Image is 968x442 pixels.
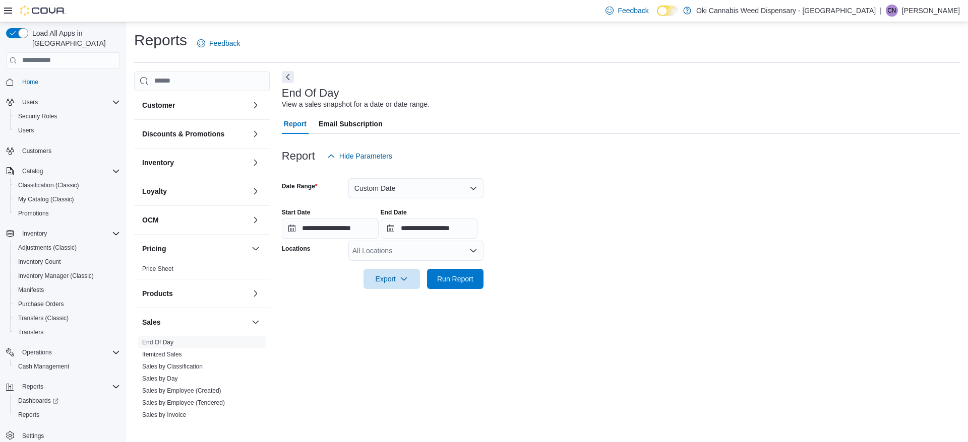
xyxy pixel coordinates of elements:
[14,312,120,324] span: Transfers (Classic)
[18,272,94,280] span: Inventory Manager (Classic)
[142,158,248,168] button: Inventory
[18,195,74,203] span: My Catalog (Classic)
[142,288,173,299] h3: Products
[18,286,44,294] span: Manifests
[18,181,79,189] span: Classification (Classic)
[142,375,178,383] span: Sales by Day
[18,76,42,88] a: Home
[14,193,78,205] a: My Catalog (Classic)
[10,109,124,123] button: Security Roles
[2,164,124,178] button: Catalog
[142,100,175,110] h3: Customer
[18,112,57,120] span: Security Roles
[18,126,34,134] span: Users
[142,362,203,371] span: Sales by Classification
[250,316,262,328] button: Sales
[142,387,221,394] a: Sales by Employee (Created)
[142,317,248,327] button: Sales
[18,346,120,358] span: Operations
[18,346,56,358] button: Operations
[22,98,38,106] span: Users
[10,297,124,311] button: Purchase Orders
[902,5,960,17] p: [PERSON_NAME]
[282,182,318,190] label: Date Range
[142,129,224,139] h3: Discounts & Promotions
[14,360,120,373] span: Cash Management
[10,123,124,137] button: Users
[22,348,52,356] span: Operations
[18,430,48,442] a: Settings
[339,151,392,161] span: Hide Parameters
[250,157,262,169] button: Inventory
[22,383,43,391] span: Reports
[14,298,120,310] span: Purchase Orders
[14,312,73,324] a: Transfers (Classic)
[142,158,174,168] h3: Inventory
[142,399,225,407] span: Sales by Employee (Tendered)
[10,241,124,255] button: Adjustments (Classic)
[18,209,49,217] span: Promotions
[14,179,83,191] a: Classification (Classic)
[142,265,173,273] span: Price Sheet
[18,381,120,393] span: Reports
[427,269,483,289] button: Run Report
[469,247,477,255] button: Open list of options
[282,150,315,162] h3: Report
[282,99,430,110] div: View a sales snapshot for a date or date range.
[18,411,39,419] span: Reports
[282,218,379,239] input: Press the down key to open a popover containing a calendar.
[142,317,161,327] h3: Sales
[142,338,173,346] span: End Of Day
[10,359,124,374] button: Cash Management
[348,178,483,198] button: Custom Date
[2,345,124,359] button: Operations
[437,274,473,284] span: Run Report
[250,128,262,140] button: Discounts & Promotions
[696,5,876,17] p: Oki Cannabis Weed Dispensary - [GEOGRAPHIC_DATA]
[250,287,262,300] button: Products
[142,411,186,418] a: Sales by Invoice
[364,269,420,289] button: Export
[14,395,120,407] span: Dashboards
[10,311,124,325] button: Transfers (Classic)
[142,129,248,139] button: Discounts & Promotions
[601,1,652,21] a: Feedback
[2,143,124,158] button: Customers
[10,325,124,339] button: Transfers
[142,387,221,395] span: Sales by Employee (Created)
[18,381,47,393] button: Reports
[18,228,51,240] button: Inventory
[14,395,63,407] a: Dashboards
[2,227,124,241] button: Inventory
[319,114,383,134] span: Email Subscription
[14,110,120,122] span: Security Roles
[887,5,896,17] span: CN
[14,326,47,338] a: Transfers
[618,6,648,16] span: Feedback
[18,244,77,252] span: Adjustments (Classic)
[142,350,182,358] span: Itemized Sales
[10,206,124,220] button: Promotions
[22,78,38,86] span: Home
[10,283,124,297] button: Manifests
[657,6,678,16] input: Dark Mode
[323,146,396,166] button: Hide Parameters
[22,230,47,238] span: Inventory
[10,178,124,192] button: Classification (Classic)
[142,351,182,358] a: Itemized Sales
[20,6,66,16] img: Cova
[18,165,47,177] button: Catalog
[14,193,120,205] span: My Catalog (Classic)
[142,186,248,196] button: Loyalty
[14,179,120,191] span: Classification (Classic)
[250,214,262,226] button: OCM
[14,256,120,268] span: Inventory Count
[10,394,124,408] a: Dashboards
[10,408,124,422] button: Reports
[14,207,53,219] a: Promotions
[250,243,262,255] button: Pricing
[142,265,173,272] a: Price Sheet
[10,192,124,206] button: My Catalog (Classic)
[14,270,98,282] a: Inventory Manager (Classic)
